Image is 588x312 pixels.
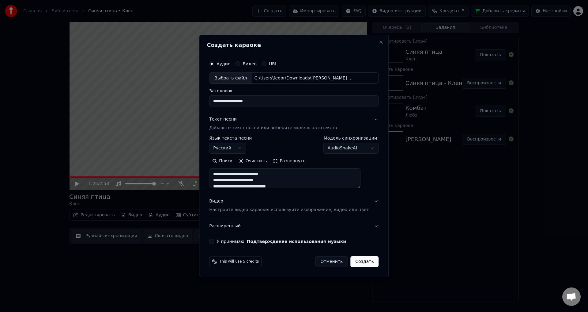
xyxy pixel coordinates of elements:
[243,62,257,66] label: Видео
[209,194,379,218] button: ВидеоНастройте видео караоке: используйте изображение, видео или цвет
[247,239,346,244] button: Я принимаю
[209,117,237,123] div: Текст песни
[209,112,379,136] button: Текст песниДобавьте текст песни или выберите модель автотекста
[236,156,270,166] button: Очистить
[209,198,369,213] div: Видео
[350,256,379,267] button: Создать
[209,207,369,213] p: Настройте видео караоке: используйте изображение, видео или цвет
[252,75,356,81] div: C:\Users\fedor\Downloads\[PERSON_NAME] стою одна. - Курю.mp3
[209,156,236,166] button: Поиск
[209,73,252,84] div: Выбрать файл
[269,62,277,66] label: URL
[315,256,348,267] button: Отменить
[324,136,379,141] label: Модель синхронизации
[209,136,379,193] div: Текст песниДобавьте текст песни или выберите модель автотекста
[207,42,381,48] h2: Создать караоке
[209,125,337,131] p: Добавьте текст песни или выберите модель автотекста
[217,62,230,66] label: Аудио
[270,156,308,166] button: Развернуть
[209,89,379,93] label: Заголовок
[209,136,252,141] label: Язык текста песни
[217,239,346,244] label: Я принимаю
[219,259,259,264] span: This will use 5 credits
[209,218,379,234] button: Расширенный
